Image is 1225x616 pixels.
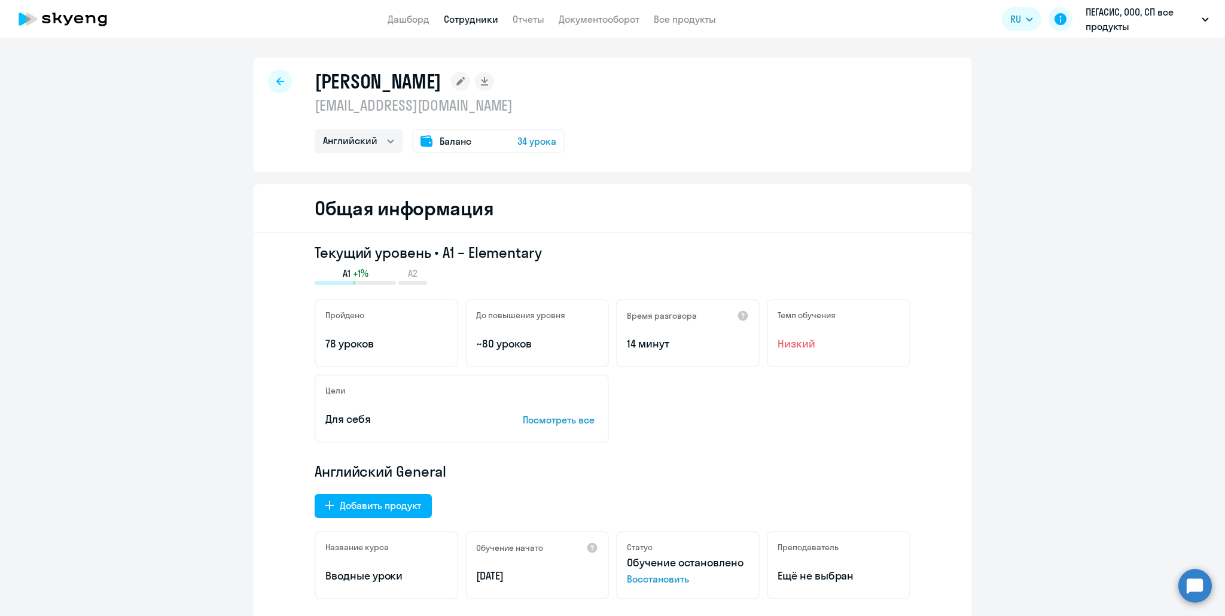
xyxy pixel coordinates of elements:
a: Документооборот [559,13,639,25]
div: Добавить продукт [340,498,421,513]
a: Все продукты [654,13,716,25]
a: Дашборд [388,13,429,25]
button: ПЕГАСИС, ООО, СП все продукты [1080,5,1215,33]
span: A2 [408,267,418,280]
span: +1% [353,267,368,280]
span: Баланс [440,134,471,148]
p: [EMAIL_ADDRESS][DOMAIN_NAME] [315,96,565,115]
a: Отчеты [513,13,544,25]
h3: Текущий уровень • A1 – Elementary [315,243,910,262]
p: ПЕГАСИС, ООО, СП все продукты [1086,5,1197,33]
p: Посмотреть все [523,413,598,427]
span: RU [1010,12,1021,26]
span: 34 урока [517,134,556,148]
h5: Статус [627,542,653,553]
span: Английский General [315,462,446,481]
span: Низкий [778,336,900,352]
h5: Время разговора [627,310,697,321]
h5: Пройдено [325,310,364,321]
p: Для себя [325,411,486,427]
p: 78 уроков [325,336,447,352]
p: Вводные уроки [325,568,447,584]
span: A1 [343,267,351,280]
p: [DATE] [476,568,598,584]
h5: Цели [325,385,345,396]
span: Восстановить [627,572,749,586]
h5: Преподаватель [778,542,839,553]
h5: Темп обучения [778,310,836,321]
p: Ещё не выбран [778,568,900,584]
p: ~80 уроков [476,336,598,352]
p: 14 минут [627,336,749,352]
h5: Название курса [325,542,389,553]
span: Обучение остановлено [627,556,743,569]
button: RU [1002,7,1041,31]
a: Сотрудники [444,13,498,25]
h2: Общая информация [315,196,493,220]
h1: [PERSON_NAME] [315,69,441,93]
h5: Обучение начато [476,542,543,553]
button: Добавить продукт [315,494,432,518]
h5: До повышения уровня [476,310,565,321]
